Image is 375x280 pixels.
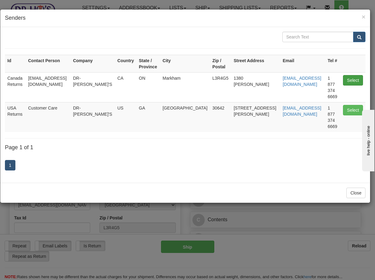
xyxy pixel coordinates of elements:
td: 1380 [PERSON_NAME] [231,72,280,102]
span: × [362,13,365,20]
th: State / Province [136,55,160,72]
td: Customer Care [26,102,71,132]
td: 30642 [210,102,231,132]
td: 1 877 374 6669 [325,102,341,132]
td: Markham [160,72,210,102]
button: Close [346,188,365,198]
td: DR-[PERSON_NAME]'S [71,102,115,132]
td: US [115,102,136,132]
button: Select [343,105,363,115]
td: GA [136,102,160,132]
td: 1 877 374 6669 [325,72,341,102]
td: [GEOGRAPHIC_DATA] [160,102,210,132]
th: Tel # [325,55,341,72]
td: CA [115,72,136,102]
th: Contact Person [26,55,71,72]
div: live help - online [5,5,57,10]
h4: Page 1 of 1 [5,145,365,151]
td: USA Returns [5,102,26,132]
th: City [160,55,210,72]
input: Search Text [282,32,353,42]
a: [EMAIL_ADDRESS][DOMAIN_NAME] [283,76,321,87]
th: Country [115,55,136,72]
button: Select [343,75,363,86]
td: Canada Returns [5,72,26,102]
th: Zip / Postal [210,55,231,72]
a: 1 [5,160,15,170]
th: Email [280,55,325,72]
iframe: chat widget [361,109,374,171]
th: Street Address [231,55,280,72]
td: ON [136,72,160,102]
td: DR-[PERSON_NAME]'S [71,72,115,102]
a: [EMAIL_ADDRESS][DOMAIN_NAME] [283,106,321,117]
td: L3R4G5 [210,72,231,102]
h4: Senders [5,14,365,22]
td: [EMAIL_ADDRESS][DOMAIN_NAME] [26,72,71,102]
th: Id [5,55,26,72]
td: [STREET_ADDRESS][PERSON_NAME] [231,102,280,132]
th: Company [71,55,115,72]
button: Close [362,14,365,20]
